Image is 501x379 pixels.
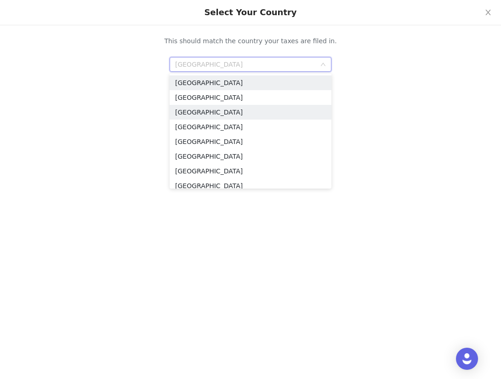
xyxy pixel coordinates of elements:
[170,120,331,134] li: [GEOGRAPHIC_DATA]
[170,105,331,120] li: [GEOGRAPHIC_DATA]
[204,7,296,17] div: Select Your Country
[484,9,492,16] i: icon: close
[170,164,331,178] li: [GEOGRAPHIC_DATA]
[170,90,331,105] li: [GEOGRAPHIC_DATA]
[170,178,331,193] li: [GEOGRAPHIC_DATA]
[170,149,331,164] li: [GEOGRAPHIC_DATA]
[101,36,400,46] p: This should match the country your taxes are filed in.
[170,75,331,90] li: [GEOGRAPHIC_DATA]
[456,348,478,370] div: Open Intercom Messenger
[320,62,326,68] i: icon: down
[170,134,331,149] li: [GEOGRAPHIC_DATA]
[101,75,400,84] p: *This helps to determine your tax and payout settings.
